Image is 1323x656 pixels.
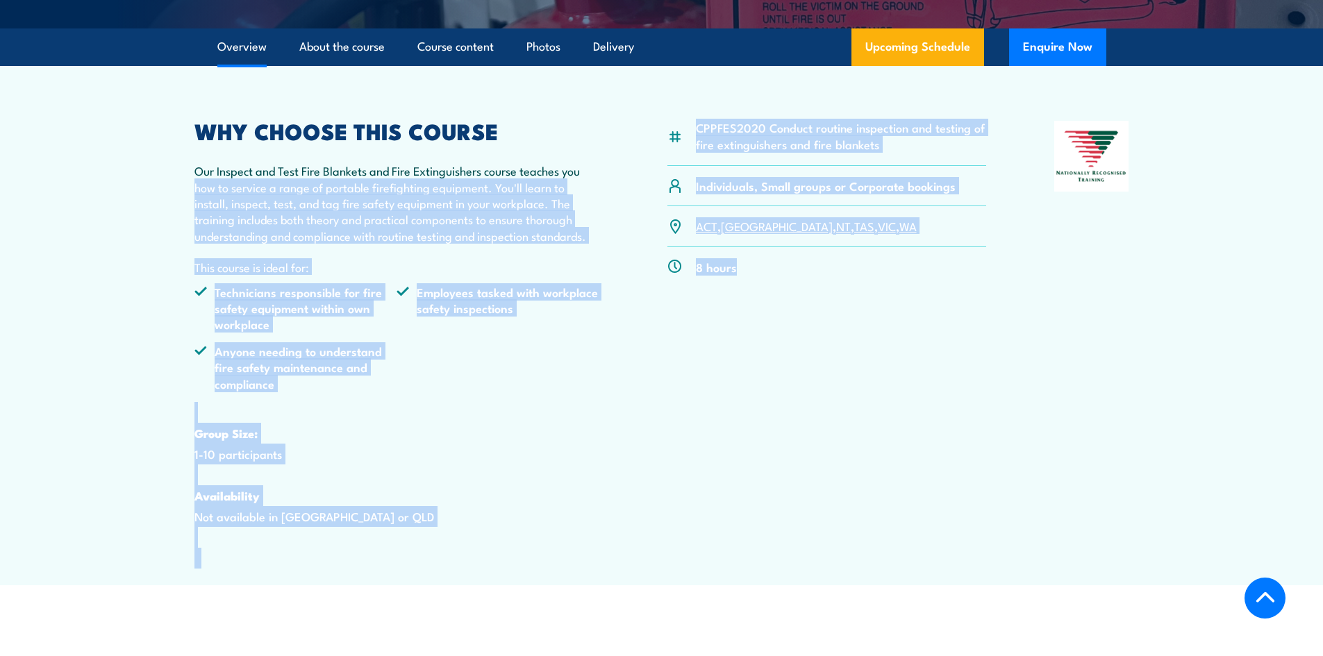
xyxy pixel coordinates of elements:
a: NT [836,217,851,234]
strong: Availability [194,487,260,505]
img: Nationally Recognised Training logo. [1054,121,1129,192]
p: This course is ideal for: [194,259,600,275]
h2: WHY CHOOSE THIS COURSE [194,121,600,140]
p: , , , , , [696,218,917,234]
a: Upcoming Schedule [851,28,984,66]
li: CPPFES2020 Conduct routine inspection and testing of fire extinguishers and fire blankets [696,119,987,152]
a: Course content [417,28,494,65]
p: Our Inspect and Test Fire Blankets and Fire Extinguishers course teaches you how to service a ran... [194,162,600,244]
strong: Group Size: [194,424,258,442]
a: Photos [526,28,560,65]
a: ACT [696,217,717,234]
a: VIC [878,217,896,234]
li: Employees tasked with workplace safety inspections [397,284,599,333]
button: Enquire Now [1009,28,1106,66]
a: Overview [217,28,267,65]
a: Delivery [593,28,634,65]
a: [GEOGRAPHIC_DATA] [721,217,833,234]
li: Technicians responsible for fire safety equipment within own workplace [194,284,397,333]
p: Individuals, Small groups or Corporate bookings [696,178,956,194]
a: About the course [299,28,385,65]
a: WA [899,217,917,234]
li: Anyone needing to understand fire safety maintenance and compliance [194,343,397,392]
p: 8 hours [696,259,737,275]
div: 1-10 participants Not available in [GEOGRAPHIC_DATA] or QLD [194,121,600,569]
a: TAS [854,217,874,234]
